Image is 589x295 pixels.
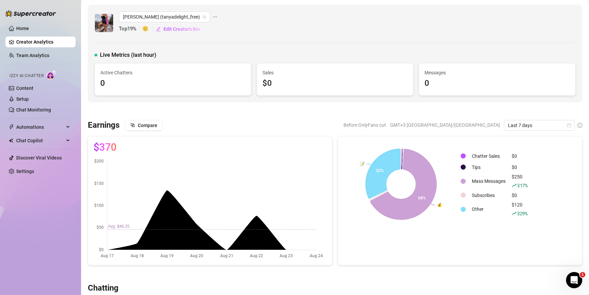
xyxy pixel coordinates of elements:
[16,26,29,31] a: Home
[125,120,163,131] button: Compare
[517,210,528,217] span: 329 %
[5,10,56,17] img: logo-BBDzfeDw.svg
[437,202,442,207] text: 💰
[580,272,585,277] span: 1
[156,24,200,34] button: Edit Creator's Bio
[16,122,64,132] span: Automations
[512,192,528,199] div: $0
[469,190,508,200] td: Subscribes
[95,14,113,32] img: Tanya
[16,155,62,161] a: Discover Viral Videos
[213,11,217,22] span: ellipsis
[138,123,157,128] span: Compare
[163,26,200,32] span: Edit Creator's Bio
[469,173,508,189] td: Mass Messages
[88,120,120,131] h3: Earnings
[119,25,142,33] span: Top 19 %
[100,69,246,76] span: Active Chatters
[262,69,408,76] span: Sales
[46,70,57,80] img: AI Chatter
[16,135,64,146] span: Chat Copilot
[512,164,528,171] div: $0
[425,69,570,76] span: Messages
[508,120,571,130] span: Last 7 days
[156,27,161,31] span: edit
[469,162,508,172] td: Tips
[390,120,500,130] span: GMT+3 [GEOGRAPHIC_DATA]/[GEOGRAPHIC_DATA]
[100,51,156,59] span: Live Metrics (last hour)
[16,169,34,174] a: Settings
[16,107,51,113] a: Chat Monitoring
[16,53,49,58] a: Team Analytics
[130,123,135,127] span: block
[578,123,582,128] span: info-circle
[142,25,156,33] span: 🙂
[343,120,386,130] span: Before OnlyFans cut
[512,173,528,189] div: $250
[123,12,206,22] span: Tanya (tanyadelight_free)
[16,36,70,47] a: Creator Analytics
[469,151,508,161] td: Chatter Sales
[16,96,29,102] a: Setup
[512,183,516,188] span: rise
[425,77,570,90] div: 0
[512,211,516,216] span: rise
[202,15,206,19] span: team
[9,138,13,143] img: Chat Copilot
[567,123,571,127] span: calendar
[9,73,44,79] span: Izzy AI Chatter
[517,182,528,189] span: 317 %
[262,77,408,90] div: $0
[512,201,528,217] div: $120
[512,152,528,160] div: $0
[88,283,119,294] h3: Chatting
[16,85,33,91] a: Content
[100,77,246,90] div: 0
[360,161,365,166] text: 📝
[9,124,14,130] span: thunderbolt
[469,201,508,217] td: Other
[566,272,582,288] iframe: Intercom live chat
[94,142,117,153] span: $370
